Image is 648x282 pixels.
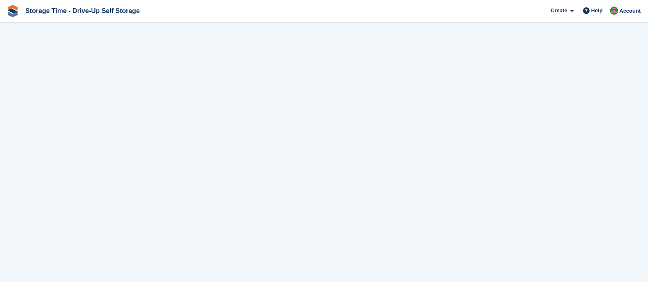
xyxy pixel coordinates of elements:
span: Create [551,7,567,15]
a: Storage Time - Drive-Up Self Storage [22,4,143,18]
span: Account [619,7,641,15]
img: stora-icon-8386f47178a22dfd0bd8f6a31ec36ba5ce8667c1dd55bd0f319d3a0aa187defe.svg [7,5,19,17]
img: Saeed [610,7,618,15]
span: Help [591,7,603,15]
